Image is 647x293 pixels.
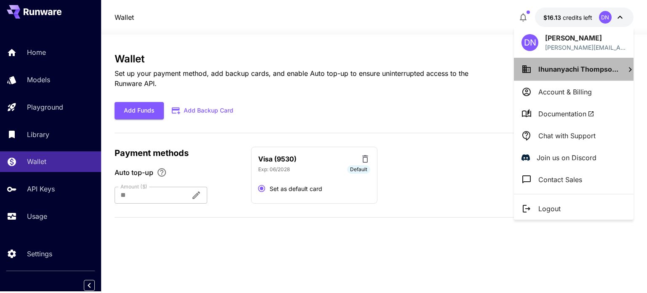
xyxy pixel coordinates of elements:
[514,58,634,81] button: Ihunanyachi Thompso...
[538,175,582,185] p: Contact Sales
[538,204,561,214] p: Logout
[545,43,626,52] p: [PERSON_NAME][EMAIL_ADDRESS][PERSON_NAME][DOMAIN_NAME]
[521,34,538,51] div: DN
[537,153,596,163] p: Join us on Discord
[538,131,596,141] p: Chat with Support
[538,109,594,119] span: Documentation
[538,87,592,97] p: Account & Billing
[538,65,618,73] span: Ihunanyachi Thompso...
[545,43,626,52] div: daniel.ndukwu@quickvid.app
[545,33,626,43] p: [PERSON_NAME]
